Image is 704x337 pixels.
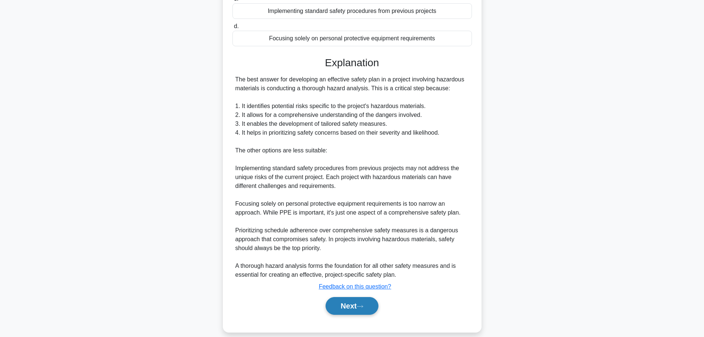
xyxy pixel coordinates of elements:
div: Focusing solely on personal protective equipment requirements [232,31,472,46]
a: Feedback on this question? [319,283,391,290]
span: d. [234,23,239,29]
h3: Explanation [237,57,467,69]
div: Implementing standard safety procedures from previous projects [232,3,472,19]
button: Next [326,297,378,315]
div: The best answer for developing an effective safety plan in a project involving hazardous material... [235,75,469,279]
